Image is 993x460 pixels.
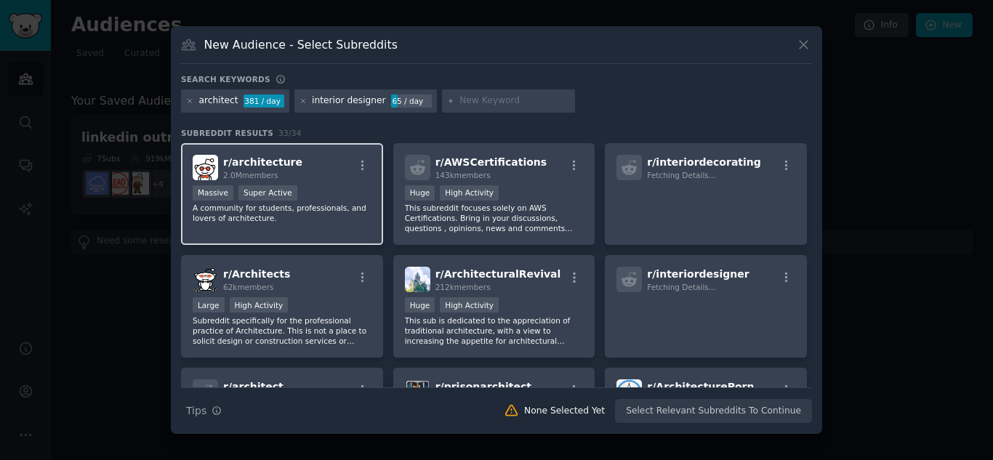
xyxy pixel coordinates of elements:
[440,185,499,201] div: High Activity
[278,129,302,137] span: 33 / 34
[193,203,371,223] p: A community for students, professionals, and lovers of architecture.
[647,268,749,280] span: r/ interiordesigner
[223,268,290,280] span: r/ Architects
[238,185,297,201] div: Super Active
[193,315,371,346] p: Subreddit specifically for the professional practice of Architecture. This is not a place to soli...
[204,37,398,52] h3: New Audience - Select Subreddits
[193,267,218,292] img: Architects
[440,297,499,312] div: High Activity
[435,268,561,280] span: r/ ArchitecturalRevival
[199,94,238,108] div: architect
[405,203,584,233] p: This subreddit focuses solely on AWS Certifications. Bring in your discussions, questions , opini...
[647,171,715,179] span: Fetching Details...
[616,379,642,405] img: ArchitecturePorn
[435,283,491,291] span: 212k members
[405,315,584,346] p: This sub is dedicated to the appreciation of traditional architecture, with a view to increasing ...
[647,283,715,291] span: Fetching Details...
[223,156,302,168] span: r/ architecture
[181,74,270,84] h3: Search keywords
[181,398,227,424] button: Tips
[405,297,435,312] div: Huge
[391,94,432,108] div: 65 / day
[312,94,386,108] div: interior designer
[405,379,430,405] img: prisonarchitect
[193,155,218,180] img: architecture
[435,156,547,168] span: r/ AWSCertifications
[193,297,225,312] div: Large
[435,381,531,392] span: r/ prisonarchitect
[647,381,754,392] span: r/ ArchitecturePorn
[524,405,605,418] div: None Selected Yet
[405,185,435,201] div: Huge
[405,267,430,292] img: ArchitecturalRevival
[435,171,491,179] span: 143k members
[223,381,284,392] span: r/ architect
[230,297,289,312] div: High Activity
[193,185,233,201] div: Massive
[647,156,760,168] span: r/ interiordecorating
[223,283,273,291] span: 62k members
[186,403,206,419] span: Tips
[459,94,570,108] input: New Keyword
[181,128,273,138] span: Subreddit Results
[223,171,278,179] span: 2.0M members
[244,94,284,108] div: 381 / day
